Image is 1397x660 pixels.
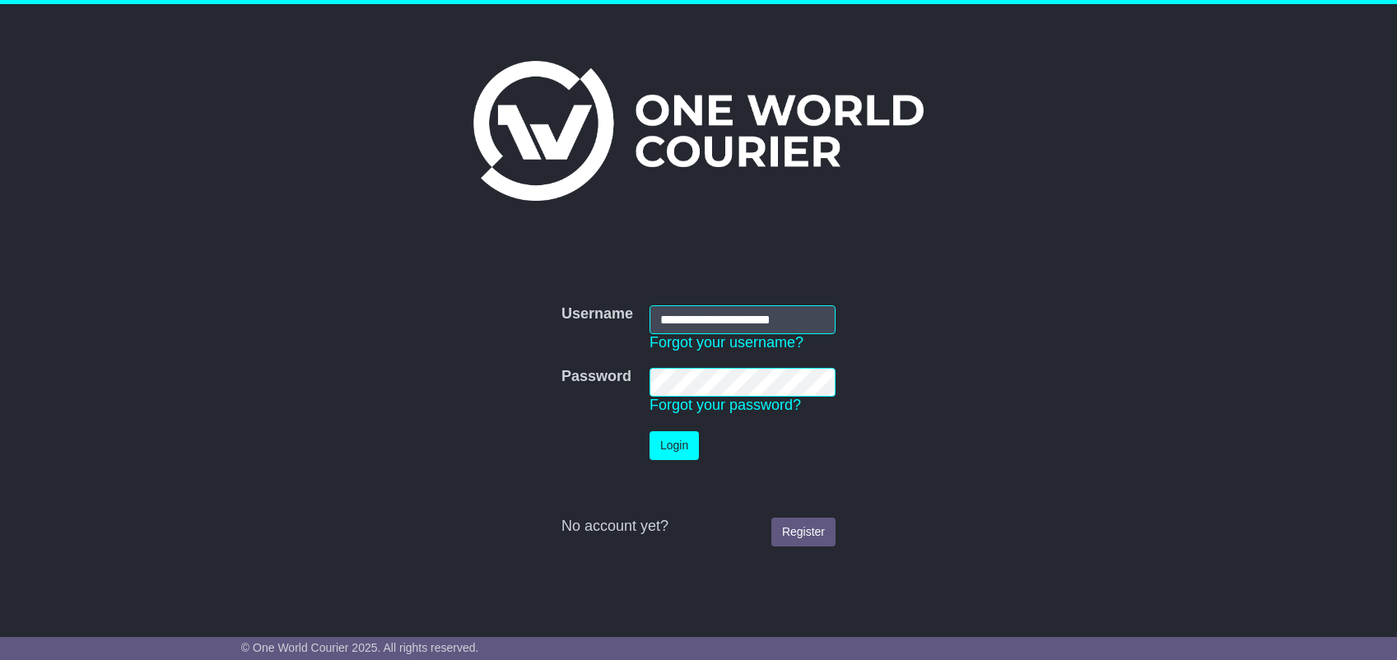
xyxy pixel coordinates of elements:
label: Username [561,305,633,323]
button: Login [650,431,699,460]
label: Password [561,368,631,386]
a: Register [771,518,836,546]
div: No account yet? [561,518,836,536]
img: One World [473,61,923,201]
a: Forgot your password? [650,397,801,413]
span: © One World Courier 2025. All rights reserved. [241,641,479,654]
a: Forgot your username? [650,334,803,351]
